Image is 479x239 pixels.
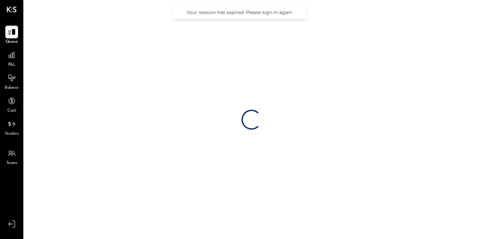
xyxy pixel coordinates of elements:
[5,85,19,91] span: Balance
[5,131,19,137] span: Vendors
[0,49,23,68] a: P&L
[179,9,300,15] div: Your session has expired. Please sign in again
[0,95,23,114] a: Cash
[0,118,23,137] a: Vendors
[7,108,16,114] span: Cash
[6,160,17,166] span: Teams
[0,147,23,166] a: Teams
[0,26,23,45] a: Queue
[0,72,23,91] a: Balance
[6,39,18,45] span: Queue
[8,62,16,68] span: P&L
